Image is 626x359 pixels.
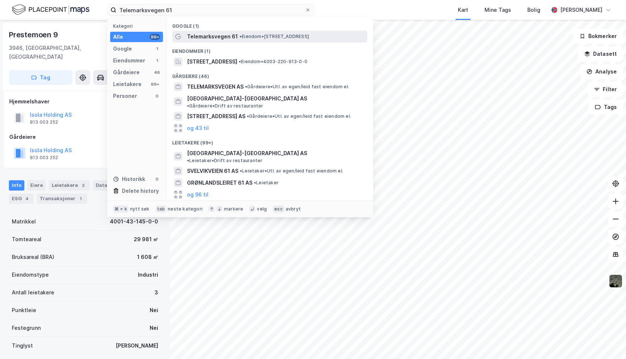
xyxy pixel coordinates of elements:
[77,195,84,202] div: 1
[187,158,262,164] span: Leietaker • Drift av restauranter
[573,29,623,44] button: Bokmerker
[12,324,41,332] div: Festegrunn
[79,182,87,189] div: 3
[589,324,626,359] div: Kontrollprogram for chat
[12,253,54,261] div: Bruksareal (BRA)
[589,324,626,359] iframe: Chat Widget
[257,206,267,212] div: velg
[187,82,244,91] span: TELEMARKSVEGEN AS
[156,205,167,213] div: tab
[187,112,245,121] span: [STREET_ADDRESS] AS
[93,180,120,191] div: Datasett
[150,34,160,40] div: 99+
[12,3,89,16] img: logo.f888ab2527a4732fd821a326f86c7f29.svg
[9,44,119,61] div: 3946, [GEOGRAPHIC_DATA], [GEOGRAPHIC_DATA]
[9,29,59,41] div: Prestemoen 9
[134,235,158,244] div: 29 981 ㎡
[484,6,511,14] div: Mine Tags
[113,56,145,65] div: Eiendommer
[30,155,58,161] div: 813 003 252
[187,103,189,109] span: •
[458,6,468,14] div: Kart
[245,84,349,90] span: Gårdeiere • Utl. av egen/leid fast eiendom el.
[110,217,158,226] div: 4001-43-145-0-0
[113,44,132,53] div: Google
[12,288,54,297] div: Antall leietakere
[187,190,208,199] button: og 96 til
[116,341,158,350] div: [PERSON_NAME]
[239,34,309,40] span: Eiendom • [STREET_ADDRESS]
[187,94,307,103] span: [GEOGRAPHIC_DATA]-[GEOGRAPHIC_DATA] AS
[247,113,351,119] span: Gårdeiere • Utl. av egen/leid fast eiendom el.
[9,70,72,85] button: Tag
[286,206,301,212] div: avbryt
[254,180,279,186] span: Leietaker
[113,33,123,41] div: Alle
[589,100,623,114] button: Tags
[154,93,160,99] div: 0
[187,57,237,66] span: [STREET_ADDRESS]
[12,217,36,226] div: Matrikkel
[9,180,24,191] div: Info
[150,324,158,332] div: Nei
[150,306,158,315] div: Nei
[12,341,33,350] div: Tinglyst
[30,119,58,125] div: 813 003 252
[154,288,158,297] div: 3
[578,47,623,61] button: Datasett
[580,64,623,79] button: Analyse
[23,195,31,202] div: 4
[138,270,158,279] div: Industri
[187,103,263,109] span: Gårdeiere • Drift av restauranter
[166,42,373,56] div: Eiendommer (1)
[150,81,160,87] div: 99+
[113,205,129,213] div: ⌘ + k
[113,175,145,184] div: Historikk
[273,205,284,213] div: esc
[240,168,242,174] span: •
[187,149,307,158] span: [GEOGRAPHIC_DATA]-[GEOGRAPHIC_DATA] AS
[9,97,161,106] div: Hjemmelshaver
[168,206,203,212] div: neste kategori
[37,194,87,204] div: Transaksjoner
[9,133,161,141] div: Gårdeiere
[560,6,602,14] div: [PERSON_NAME]
[239,59,307,65] span: Eiendom • 4003-220-913-0-0
[224,206,243,212] div: markere
[116,4,305,16] input: Søk på adresse, matrikkel, gårdeiere, leietakere eller personer
[27,180,46,191] div: Eiere
[187,167,238,175] span: SVELVIKVEIEN 61 AS
[154,46,160,52] div: 1
[187,32,238,41] span: Telemarksvegen 61
[154,176,160,182] div: 0
[166,17,373,31] div: Google (1)
[247,113,249,119] span: •
[12,270,49,279] div: Eiendomstype
[113,23,163,29] div: Kategori
[187,158,189,163] span: •
[240,168,343,174] span: Leietaker • Utl. av egen/leid fast eiendom el.
[239,34,242,39] span: •
[130,206,150,212] div: nytt søk
[187,178,252,187] span: GRØNLANDSLEIRET 61 AS
[113,68,140,77] div: Gårdeiere
[239,59,241,64] span: •
[12,235,41,244] div: Tomteareal
[49,180,90,191] div: Leietakere
[187,124,209,133] button: og 43 til
[154,58,160,64] div: 1
[122,187,159,195] div: Delete history
[166,134,373,147] div: Leietakere (99+)
[137,253,158,261] div: 1 608 ㎡
[609,274,623,288] img: 9k=
[166,68,373,81] div: Gårdeiere (46)
[113,92,137,100] div: Personer
[254,180,256,185] span: •
[12,306,36,315] div: Punktleie
[245,84,247,89] span: •
[113,80,142,89] div: Leietakere
[588,82,623,97] button: Filter
[9,194,34,204] div: ESG
[154,69,160,75] div: 46
[527,6,540,14] div: Bolig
